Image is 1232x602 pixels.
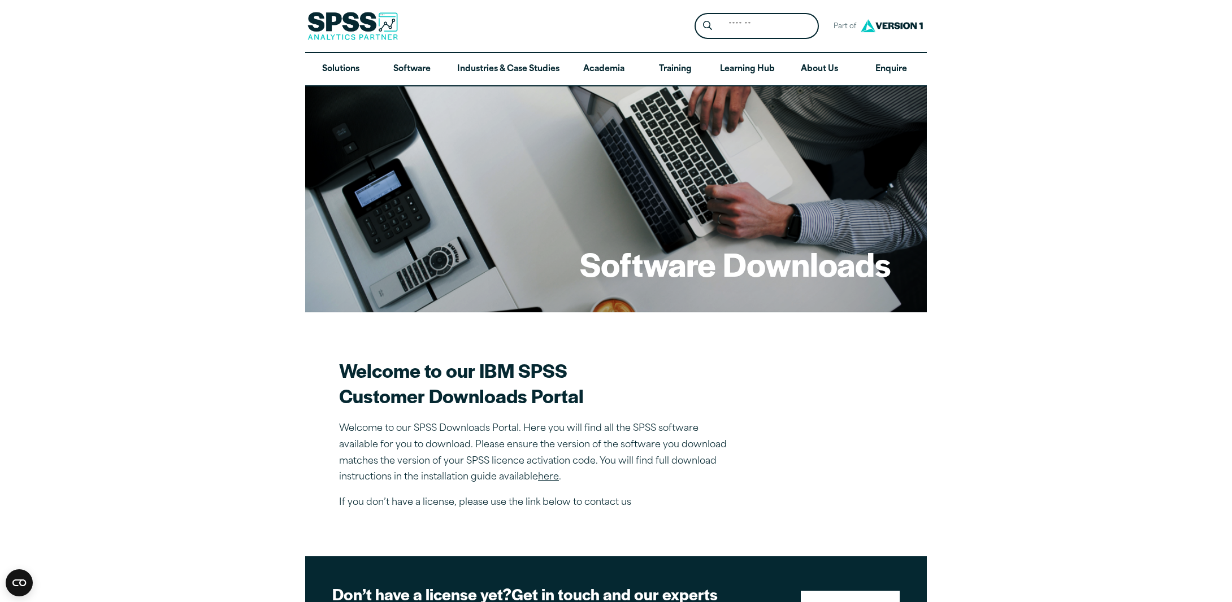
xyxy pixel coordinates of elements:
[580,242,891,286] h1: Software Downloads
[640,53,711,86] a: Training
[711,53,784,86] a: Learning Hub
[538,473,559,482] a: here
[307,12,398,40] img: SPSS Analytics Partner
[569,53,640,86] a: Academia
[339,357,735,408] h2: Welcome to our IBM SPSS Customer Downloads Portal
[858,15,926,36] img: Version1 Logo
[376,53,448,86] a: Software
[784,53,855,86] a: About Us
[856,53,927,86] a: Enquire
[6,569,33,596] button: Open CMP widget
[697,16,718,37] button: Search magnifying glass icon
[703,21,712,30] svg: Search magnifying glass icon
[305,53,376,86] a: Solutions
[828,19,858,35] span: Part of
[695,13,819,40] form: Site Header Search Form
[339,421,735,486] p: Welcome to our SPSS Downloads Portal. Here you will find all the SPSS software available for you ...
[448,53,569,86] a: Industries & Case Studies
[339,495,735,511] p: If you don’t have a license, please use the link below to contact us
[305,53,927,86] nav: Desktop version of site main menu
